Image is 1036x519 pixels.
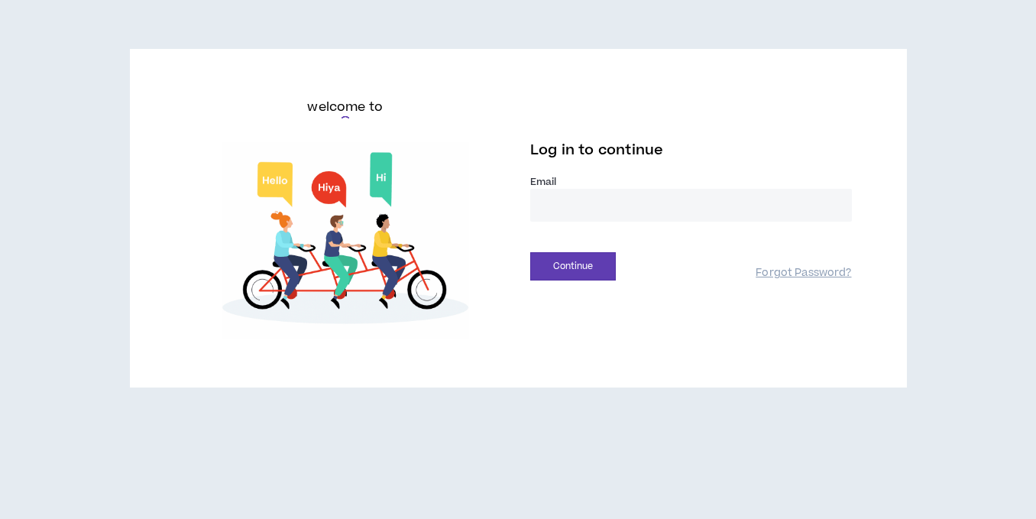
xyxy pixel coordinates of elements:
h6: welcome to [307,98,383,116]
a: Forgot Password? [756,266,851,281]
span: Log in to continue [530,141,663,160]
button: Continue [530,252,616,281]
label: Email [530,175,852,189]
img: Welcome to Wripple [185,142,507,339]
